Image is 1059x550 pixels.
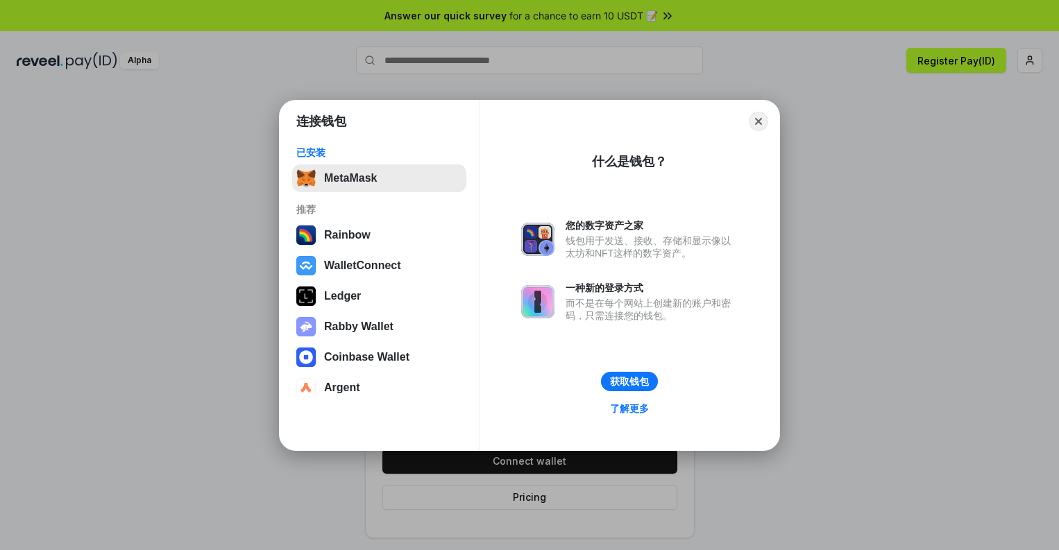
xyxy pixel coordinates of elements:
button: Argent [292,374,466,402]
div: MetaMask [324,172,377,184]
button: Rabby Wallet [292,313,466,341]
button: Ledger [292,282,466,310]
div: 而不是在每个网站上创建新的账户和密码，只需连接您的钱包。 [566,297,738,322]
div: Argent [324,381,360,394]
div: 推荐 [296,203,462,216]
img: svg+xml,%3Csvg%20xmlns%3D%22http%3A%2F%2Fwww.w3.org%2F2000%2Fsvg%22%20width%3D%2228%22%20height%3... [296,286,316,306]
div: 钱包用于发送、接收、存储和显示像以太坊和NFT这样的数字资产。 [566,234,738,259]
img: svg+xml,%3Csvg%20width%3D%2228%22%20height%3D%2228%22%20viewBox%3D%220%200%2028%2028%22%20fill%3D... [296,256,316,275]
button: Rainbow [292,221,466,249]
div: Rabby Wallet [324,320,393,333]
img: svg+xml,%3Csvg%20xmlns%3D%22http%3A%2F%2Fwww.w3.org%2F2000%2Fsvg%22%20fill%3D%22none%22%20viewBox... [521,223,554,256]
div: 您的数字资产之家 [566,219,738,232]
img: svg+xml,%3Csvg%20width%3D%2228%22%20height%3D%2228%22%20viewBox%3D%220%200%2028%2028%22%20fill%3D... [296,378,316,397]
img: svg+xml,%3Csvg%20xmlns%3D%22http%3A%2F%2Fwww.w3.org%2F2000%2Fsvg%22%20fill%3D%22none%22%20viewBox... [521,285,554,318]
img: svg+xml,%3Csvg%20width%3D%22120%22%20height%3D%22120%22%20viewBox%3D%220%200%20120%20120%22%20fil... [296,225,316,245]
div: 什么是钱包？ [592,153,667,170]
button: Close [749,112,768,131]
button: WalletConnect [292,252,466,280]
div: 了解更多 [610,402,649,415]
img: svg+xml,%3Csvg%20fill%3D%22none%22%20height%3D%2233%22%20viewBox%3D%220%200%2035%2033%22%20width%... [296,169,316,188]
div: Rainbow [324,229,371,241]
button: MetaMask [292,164,466,192]
a: 了解更多 [602,399,657,418]
div: 获取钱包 [610,375,649,388]
button: Coinbase Wallet [292,343,466,371]
div: WalletConnect [324,259,401,272]
div: Ledger [324,290,361,302]
img: svg+xml,%3Csvg%20width%3D%2228%22%20height%3D%2228%22%20viewBox%3D%220%200%2028%2028%22%20fill%3D... [296,347,316,367]
img: svg+xml,%3Csvg%20xmlns%3D%22http%3A%2F%2Fwww.w3.org%2F2000%2Fsvg%22%20fill%3D%22none%22%20viewBox... [296,317,316,336]
div: 已安装 [296,146,462,159]
button: 获取钱包 [601,372,658,391]
div: 一种新的登录方式 [566,282,738,294]
h1: 连接钱包 [296,113,346,130]
div: Coinbase Wallet [324,351,409,363]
